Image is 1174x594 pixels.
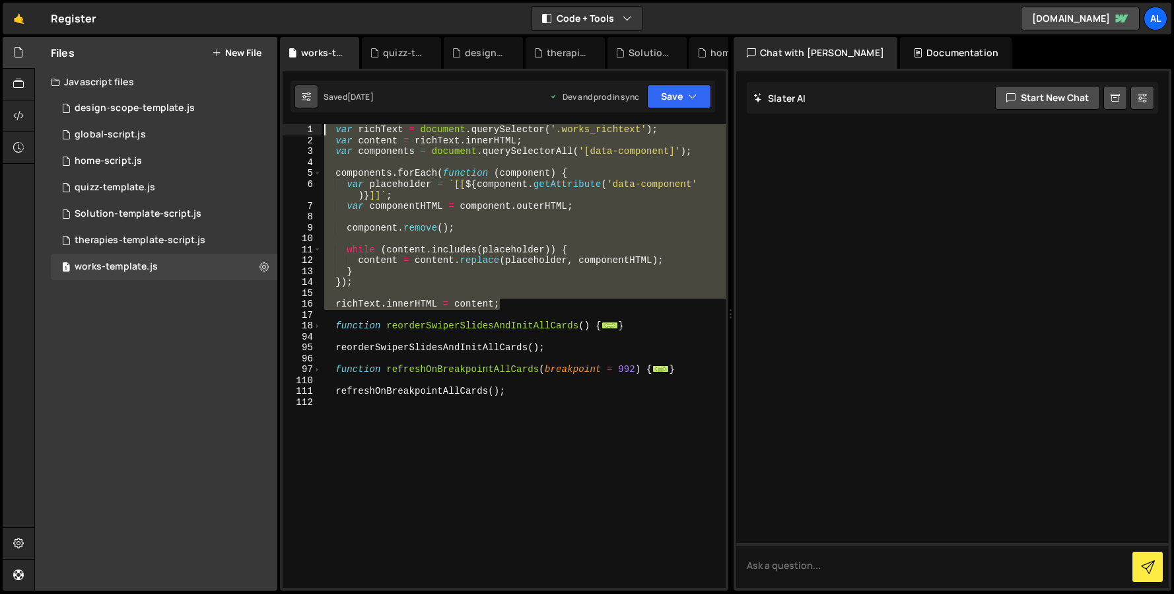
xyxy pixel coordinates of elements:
div: works-template.js [75,261,158,273]
div: 8 [283,211,322,223]
div: 16219/47350.js [51,254,277,280]
div: 111 [283,386,322,397]
div: 10 [283,233,322,244]
button: New File [212,48,261,58]
span: ... [652,365,669,373]
div: Dev and prod in sync [549,91,639,102]
div: therapies-template-script.js [547,46,589,59]
div: 16219/46881.js [51,227,277,254]
div: 17 [283,310,322,321]
div: 2 [283,135,322,147]
div: 110 [283,375,322,387]
h2: Files [51,46,75,60]
div: 94 [283,332,322,343]
div: 14 [283,277,322,288]
div: 112 [283,397,322,408]
div: works-template.js [301,46,343,59]
div: 96 [283,353,322,365]
div: 16 [283,299,322,310]
div: Chat with [PERSON_NAME] [734,37,897,69]
div: global-script.js [75,129,146,141]
div: quizz-template.js [75,182,155,194]
div: 6 [283,179,322,201]
div: Documentation [900,37,1012,69]
button: Start new chat [995,86,1100,110]
div: Register [51,11,96,26]
div: Javascript files [35,69,277,95]
div: 95 [283,342,322,353]
a: 🤙 [3,3,35,34]
div: 16219/43700.js [51,148,277,174]
div: 4 [283,157,322,168]
a: [DOMAIN_NAME] [1021,7,1140,30]
div: design-scope-template.js [465,46,507,59]
div: 9 [283,223,322,234]
div: 16219/44121.js [51,201,277,227]
div: 18 [283,320,322,332]
div: 5 [283,168,322,179]
div: 1 [283,124,322,135]
div: quizz-template.js [383,46,425,59]
button: Save [647,85,711,108]
div: home-script.js [75,155,142,167]
span: ... [601,322,618,329]
div: design-scope-template.js [75,102,195,114]
div: Solution-template-script.js [629,46,671,59]
div: therapies-template-script.js [75,235,205,246]
a: Al [1144,7,1167,30]
div: 7 [283,201,322,212]
div: 97 [283,364,322,375]
div: 16219/47315.js [51,95,277,122]
div: Solution-template-script.js [75,208,201,220]
div: home-script.js [710,46,753,59]
button: Code + Tools [532,7,642,30]
div: Saved [324,91,374,102]
div: 3 [283,146,322,157]
div: 11 [283,244,322,256]
div: [DATE] [347,91,374,102]
div: 15 [283,288,322,299]
div: 16219/43678.js [51,122,277,148]
div: 12 [283,255,322,266]
span: 1 [62,263,70,274]
div: 16219/47330.js [51,174,277,201]
h2: Slater AI [753,92,806,104]
div: 13 [283,266,322,278]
